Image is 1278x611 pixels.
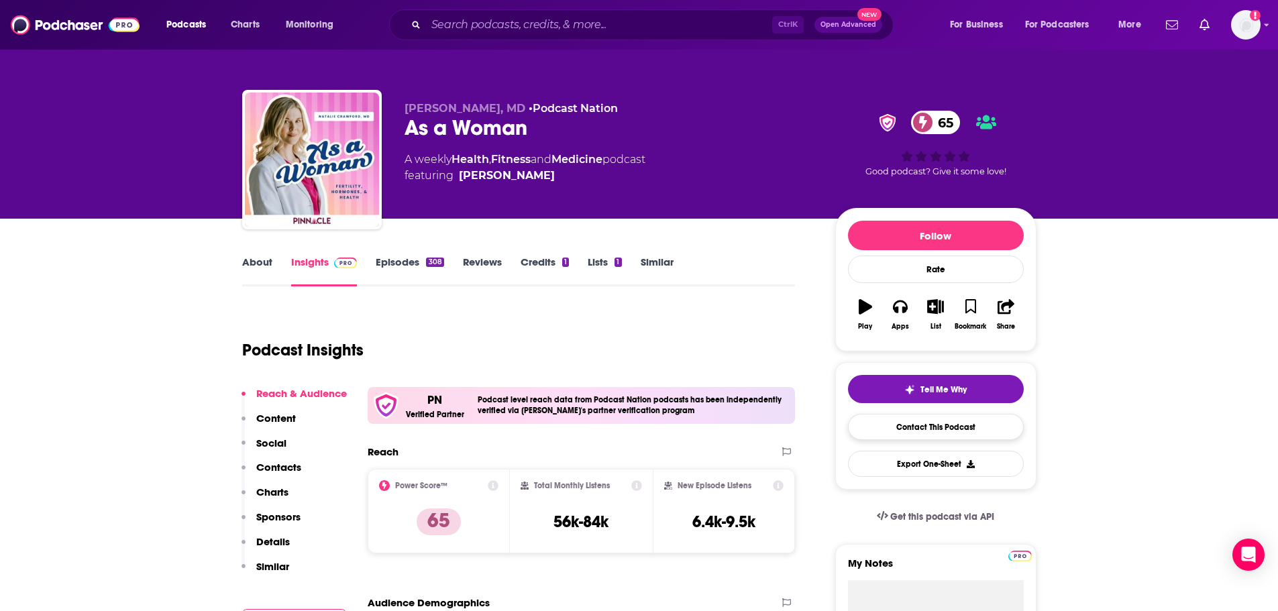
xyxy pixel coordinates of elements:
div: Open Intercom Messenger [1232,539,1265,571]
span: [PERSON_NAME], MD [405,102,525,115]
svg: Add a profile image [1250,10,1261,21]
span: and [531,153,551,166]
button: Details [242,535,290,560]
a: Health [451,153,489,166]
img: Podchaser Pro [334,258,358,268]
a: About [242,256,272,286]
button: Sponsors [242,510,301,535]
img: verified Badge [875,114,900,131]
p: Contacts [256,461,301,474]
button: Show profile menu [1231,10,1261,40]
img: tell me why sparkle [904,384,915,395]
button: open menu [941,14,1020,36]
a: Get this podcast via API [866,500,1006,533]
img: User Profile [1231,10,1261,40]
div: [PERSON_NAME] [459,168,555,184]
button: open menu [157,14,223,36]
span: , [489,153,491,166]
button: Apps [883,290,918,339]
span: 65 [924,111,960,134]
h2: Total Monthly Listens [534,481,610,490]
button: open menu [1016,14,1109,36]
img: Podchaser Pro [1008,551,1032,561]
div: 308 [426,258,443,267]
h3: 56k-84k [553,512,608,532]
img: verfied icon [373,392,399,419]
button: Reach & Audience [242,387,347,412]
span: Open Advanced [820,21,876,28]
p: Sponsors [256,510,301,523]
button: Play [848,290,883,339]
h3: 6.4k-9.5k [692,512,755,532]
input: Search podcasts, credits, & more... [426,14,772,36]
span: Ctrl K [772,16,804,34]
button: Similar [242,560,289,585]
a: Fitness [491,153,531,166]
a: Episodes308 [376,256,443,286]
div: A weekly podcast [405,152,645,184]
span: New [857,8,882,21]
h2: Reach [368,445,398,458]
a: Lists1 [588,256,621,286]
a: Charts [222,14,268,36]
p: Reach & Audience [256,387,347,400]
div: Apps [892,323,909,331]
p: Content [256,412,296,425]
h1: Podcast Insights [242,340,364,360]
p: Details [256,535,290,548]
span: For Business [950,15,1003,34]
button: Social [242,437,286,461]
a: Reviews [463,256,502,286]
button: open menu [1109,14,1158,36]
a: InsightsPodchaser Pro [291,256,358,286]
a: Show notifications dropdown [1161,13,1183,36]
img: As a Woman [245,93,379,227]
a: Credits1 [521,256,569,286]
h5: Verified Partner [406,410,464,419]
span: For Podcasters [1025,15,1089,34]
span: Good podcast? Give it some love! [865,166,1006,176]
div: List [930,323,941,331]
p: Similar [256,560,289,573]
div: 1 [562,258,569,267]
p: Charts [256,486,288,498]
button: Share [988,290,1023,339]
div: Rate [848,256,1024,283]
p: Social [256,437,286,449]
span: Monitoring [286,15,333,34]
a: 65 [911,111,960,134]
p: 65 [417,508,461,535]
h4: Podcast level reach data from Podcast Nation podcasts has been independently verified via [PERSON... [478,395,790,415]
div: Play [858,323,872,331]
button: Export One-Sheet [848,451,1024,477]
button: Contacts [242,461,301,486]
h2: Audience Demographics [368,596,490,609]
span: Charts [231,15,260,34]
span: Get this podcast via API [890,511,994,522]
span: Logged in as Ashley_Beenen [1231,10,1261,40]
img: Podchaser - Follow, Share and Rate Podcasts [11,12,140,38]
a: Similar [641,256,674,286]
h2: New Episode Listens [678,481,751,490]
button: tell me why sparkleTell Me Why [848,375,1024,403]
label: My Notes [848,557,1024,580]
a: Pro website [1008,549,1032,561]
button: Follow [848,221,1024,250]
button: Content [242,412,296,437]
p: PN [427,392,442,407]
button: List [918,290,953,339]
div: Bookmark [955,323,986,331]
span: Podcasts [166,15,206,34]
span: • [529,102,618,115]
button: Charts [242,486,288,510]
span: Tell Me Why [920,384,967,395]
a: Medicine [551,153,602,166]
h2: Power Score™ [395,481,447,490]
div: Share [997,323,1015,331]
a: Podcast Nation [533,102,618,115]
a: Contact This Podcast [848,414,1024,440]
div: Search podcasts, credits, & more... [402,9,906,40]
button: open menu [276,14,351,36]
